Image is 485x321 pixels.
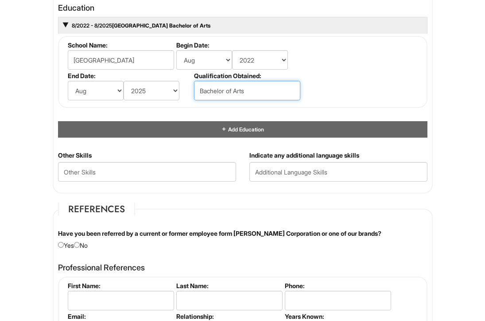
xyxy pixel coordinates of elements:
span: 8/2022 - 8/2025 [71,22,112,29]
label: First Name: [68,282,173,289]
h4: Education [58,4,427,12]
label: Email: [68,313,173,320]
a: 8/2022 - 8/2025[GEOGRAPHIC_DATA] Bachelor of Arts [71,22,210,29]
label: Relationship: [176,313,281,320]
label: Years Known: [285,313,390,320]
label: Last Name: [176,282,281,289]
label: Have you been referred by a current or former employee form [PERSON_NAME] Corporation or one of o... [58,229,381,238]
h4: Professional References [58,263,427,272]
label: Phone: [285,282,390,289]
legend: References [58,202,135,216]
label: Qualification Obtained: [194,72,299,79]
label: Indicate any additional language skills [249,151,359,160]
label: End Date: [68,72,190,79]
div: Yes No [51,229,434,250]
label: School Name: [68,41,173,49]
input: Other Skills [58,162,236,182]
label: Other Skills [58,151,92,160]
input: Additional Language Skills [249,162,427,182]
a: Add Education [221,126,264,133]
label: Begin Date: [176,41,299,49]
span: Add Education [227,126,264,133]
